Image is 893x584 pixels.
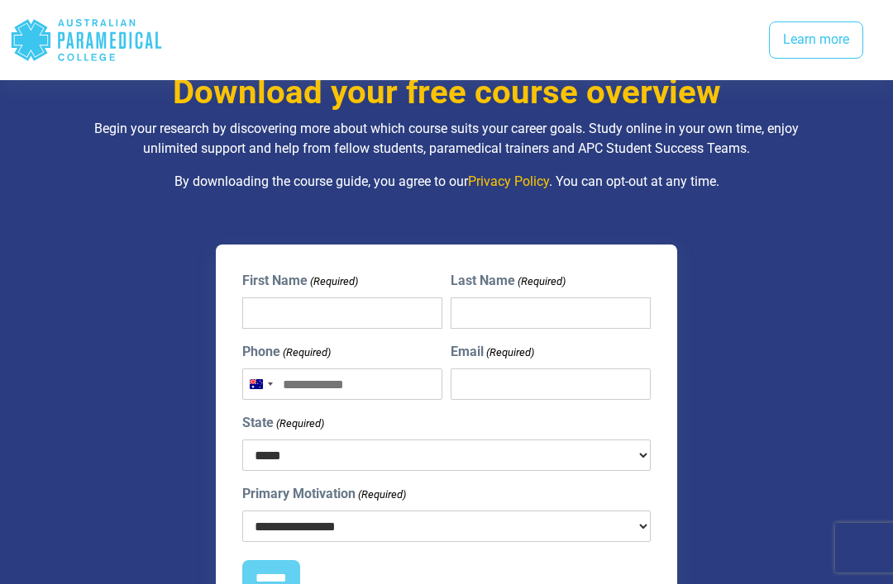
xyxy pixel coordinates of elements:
h3: Download your free course overview [75,73,818,112]
label: State [242,413,324,433]
label: Primary Motivation [242,484,406,504]
span: (Required) [282,344,332,361]
span: (Required) [309,273,359,290]
label: Phone [242,342,331,362]
button: Selected country [243,369,278,399]
p: Begin your research by discovering more about which course suits your career goals. Study online ... [75,119,818,159]
label: Email [451,342,534,362]
span: (Required) [275,415,325,432]
label: Last Name [451,271,566,291]
label: First Name [242,271,358,291]
p: By downloading the course guide, you agree to our . You can opt-out at any time. [75,172,818,192]
span: (Required) [485,344,535,361]
span: (Required) [357,487,407,503]
span: (Required) [517,273,566,290]
div: Australian Paramedical College [10,13,163,67]
a: Privacy Policy [468,173,549,189]
a: Learn more [769,21,863,59]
